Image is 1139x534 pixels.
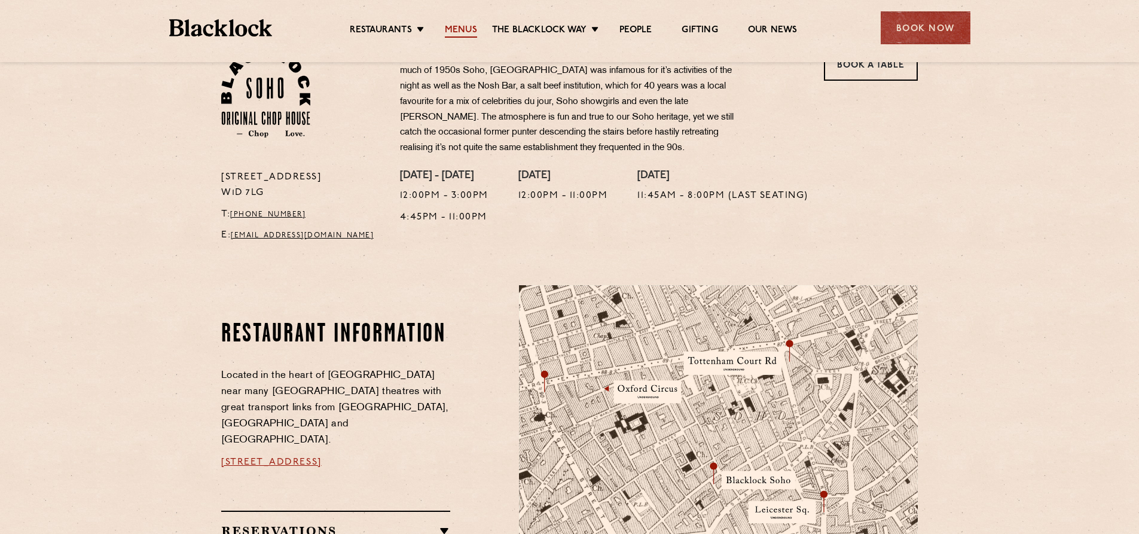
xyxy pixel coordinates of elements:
a: [STREET_ADDRESS] [221,457,322,467]
h4: [DATE] - [DATE] [400,170,488,183]
p: 12:00pm - 3:00pm [400,188,488,204]
a: Restaurants [350,25,412,38]
a: Gifting [682,25,717,38]
div: Book Now [881,11,970,44]
h2: Restaurant information [221,320,450,350]
a: Our News [748,25,798,38]
p: 11:45am - 8:00pm (Last seating) [637,188,808,204]
h4: [DATE] [518,170,608,183]
p: T: [221,207,382,222]
p: [STREET_ADDRESS] W1D 7LG [221,170,382,201]
p: Housed in a former Soho brothel and the notorious “Le Reims” lap dancing club. Like much of 1950s... [400,48,753,156]
p: 12:00pm - 11:00pm [518,188,608,204]
a: Menus [445,25,477,38]
a: People [619,25,652,38]
h4: [DATE] [637,170,808,183]
img: Soho-stamp-default.svg [221,48,310,138]
p: 4:45pm - 11:00pm [400,210,488,225]
img: BL_Textured_Logo-footer-cropped.svg [169,19,273,36]
a: [PHONE_NUMBER] [230,211,306,218]
a: The Blacklock Way [492,25,587,38]
p: E: [221,228,382,243]
a: [EMAIL_ADDRESS][DOMAIN_NAME] [231,232,374,239]
a: Book a Table [824,48,918,81]
p: Located in the heart of [GEOGRAPHIC_DATA] near many [GEOGRAPHIC_DATA] theatres with great transpo... [221,368,450,448]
